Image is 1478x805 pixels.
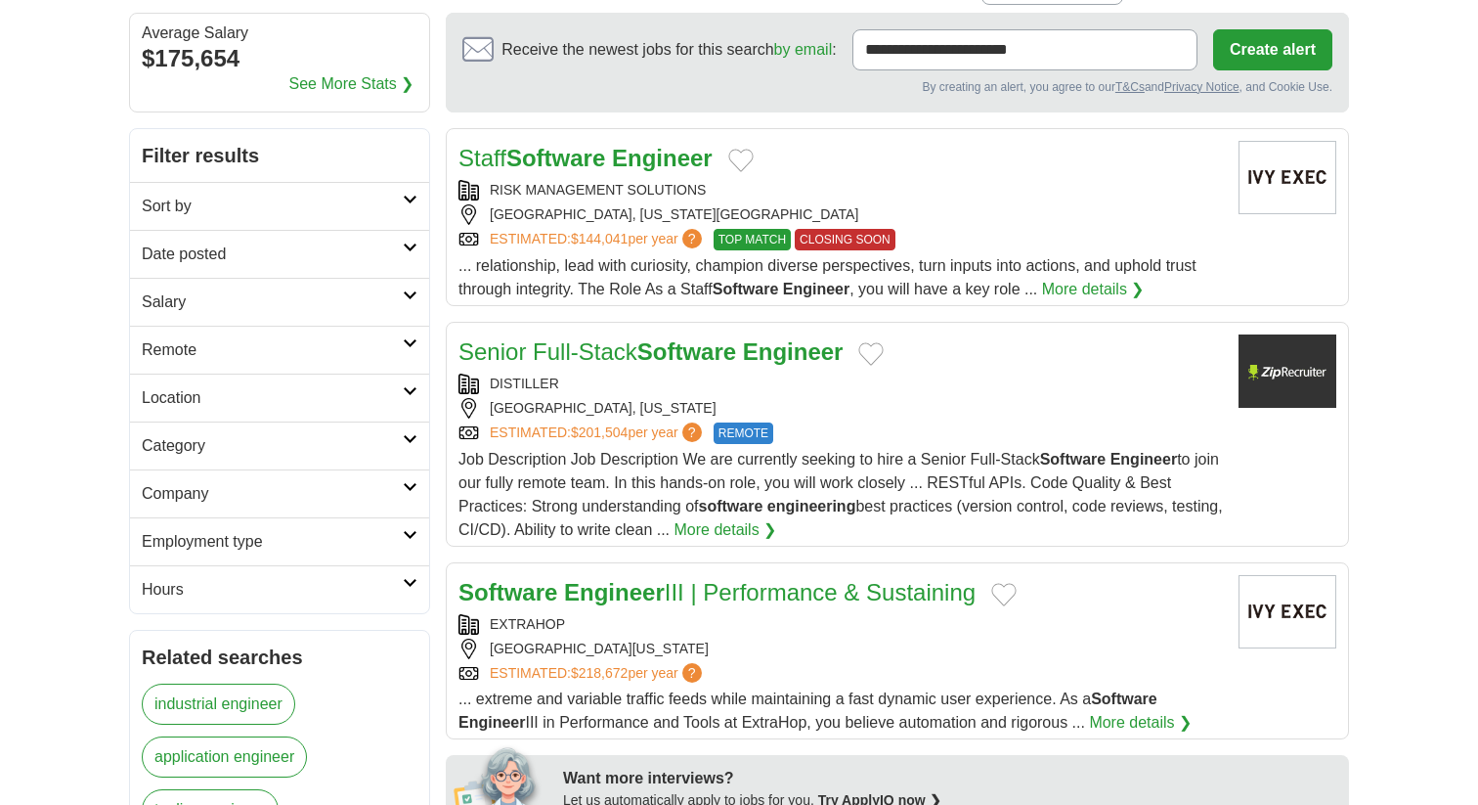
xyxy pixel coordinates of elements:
a: ESTIMATED:$218,672per year? [490,663,706,684]
span: REMOTE [714,423,773,444]
a: Sort by [130,182,429,230]
span: ? [682,229,702,248]
span: $144,041 [571,231,628,246]
div: [GEOGRAPHIC_DATA], [US_STATE] [458,398,1223,419]
a: by email [774,41,833,58]
h2: Date posted [142,243,403,266]
span: $218,672 [571,665,628,681]
a: Hours [130,565,429,613]
span: ? [682,663,702,683]
a: Salary [130,278,429,326]
a: Remote [130,326,429,374]
a: StaffSoftware Engineer [458,145,713,171]
div: [GEOGRAPHIC_DATA], [US_STATE][GEOGRAPHIC_DATA] [458,204,1223,225]
a: T&Cs [1115,80,1145,94]
button: Add to favorite jobs [728,149,754,172]
div: Average Salary [142,25,417,41]
img: Company logo [1239,575,1336,648]
strong: Engineer [743,338,844,365]
span: Job Description Job Description We are currently seeking to hire a Senior Full-Stack to join our ... [458,451,1223,538]
a: More details ❯ [1042,278,1145,301]
strong: Engineer [1110,451,1177,468]
span: ... extreme and variable traffic feeds while maintaining a fast dynamic user experience. As a III... [458,691,1157,731]
a: Company [130,470,429,517]
span: $201,504 [571,425,628,440]
strong: Software [1091,691,1157,707]
strong: Software [713,281,779,297]
span: TOP MATCH [714,229,791,250]
h2: Sort by [142,195,403,218]
a: Category [130,422,429,470]
a: application engineer [142,737,307,778]
strong: Engineer [612,145,713,171]
h2: Hours [142,578,403,602]
strong: Software [1040,451,1107,468]
div: [GEOGRAPHIC_DATA][US_STATE] [458,639,1223,659]
strong: Engineer [564,579,665,605]
a: More details ❯ [1089,711,1192,735]
a: Employment type [130,517,429,565]
div: EXTRAHOP [458,614,1223,635]
a: See More Stats ❯ [289,72,414,96]
a: Location [130,374,429,422]
div: Want more interviews? [563,767,1337,790]
a: More details ❯ [674,518,777,542]
strong: Software [637,338,736,365]
button: Add to favorite jobs [858,342,884,366]
img: Company logo [1239,141,1336,214]
span: CLOSING SOON [795,229,895,250]
strong: software [698,498,762,514]
span: Receive the newest jobs for this search : [501,38,836,62]
strong: Software [458,579,557,605]
h2: Category [142,434,403,458]
span: ? [682,423,702,442]
button: Add to favorite jobs [991,583,1017,606]
a: ESTIMATED:$144,041per year? [490,229,706,250]
a: ESTIMATED:$201,504per year? [490,423,706,444]
a: Software EngineerIII | Performance & Sustaining [458,579,976,605]
div: RISK MANAGEMENT SOLUTIONS [458,180,1223,201]
h2: Salary [142,291,403,314]
strong: Engineer [783,281,849,297]
strong: Engineer [458,714,525,731]
span: ... relationship, lead with curiosity, champion diverse perspectives, turn inputs into actions, a... [458,257,1196,297]
button: Create alert [1213,29,1332,70]
strong: Software [506,145,605,171]
h2: Employment type [142,530,403,554]
h2: Related searches [142,643,417,672]
h2: Filter results [130,129,429,182]
div: $175,654 [142,41,417,76]
strong: engineering [767,498,856,514]
h2: Company [142,482,403,506]
h2: Location [142,386,403,410]
h2: Remote [142,338,403,362]
a: Privacy Notice [1164,80,1239,94]
a: Date posted [130,230,429,278]
div: By creating an alert, you agree to our and , and Cookie Use. [462,78,1332,96]
img: Company logo [1239,335,1336,408]
a: industrial engineer [142,684,295,725]
div: DISTILLER [458,374,1223,394]
a: Senior Full-StackSoftware Engineer [458,338,843,365]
